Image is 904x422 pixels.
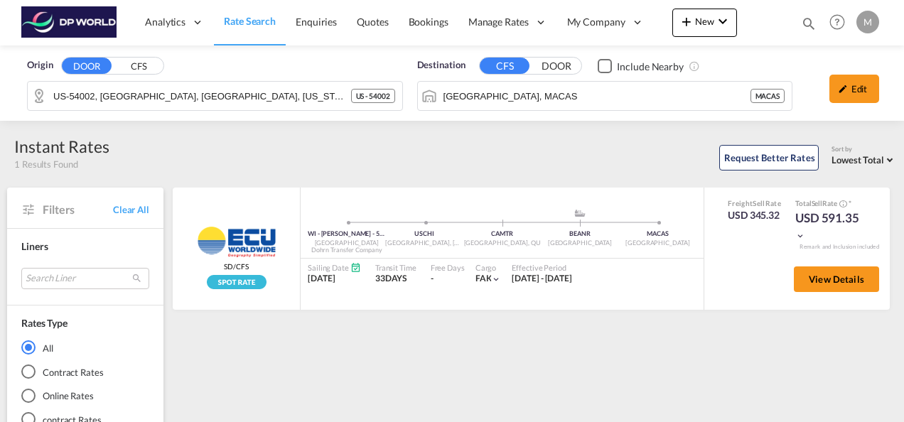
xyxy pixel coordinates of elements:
div: Rollable available [207,275,267,289]
span: New [678,16,731,27]
button: icon-plus 400-fgNewicon-chevron-down [672,9,737,37]
span: 1 Results Found [14,158,78,171]
div: [GEOGRAPHIC_DATA] [619,239,696,248]
div: Freight Rate [728,198,781,208]
div: Cargo [475,262,502,273]
span: Quotes [357,16,388,28]
div: Remark and Inclusion included [789,243,890,251]
md-icon: icon-chevron-down [491,274,501,284]
span: Analytics [145,15,185,29]
div: Effective Period [512,262,572,273]
div: Free Days [431,262,465,273]
span: Sell [753,199,765,207]
span: Subject to Remarks [847,199,851,207]
img: c08ca190194411f088ed0f3ba295208c.png [21,6,117,38]
span: Sell [812,199,823,207]
div: - [431,273,434,285]
div: icon-magnify [801,16,817,37]
button: CFS [480,58,529,74]
button: Request Better Rates [719,145,819,171]
md-input-container: US-54002, Baldwin, WI, Wisconsin [28,82,402,110]
div: Total Rate [795,198,866,210]
md-icon: icon-magnify [801,16,817,31]
md-icon: icon-pencil [838,84,848,94]
div: USCHI [385,229,463,239]
button: View Details [794,266,879,292]
md-checkbox: Checkbox No Ink [598,58,684,73]
span: Rate Search [224,15,276,27]
div: Sort by [832,145,897,154]
md-icon: Unchecked: Ignores neighbouring ports when fetching rates.Checked : Includes neighbouring ports w... [689,60,700,72]
div: Sailing Date [308,262,361,273]
span: FAK [475,273,492,283]
img: Spot_rate_v2.png [207,275,267,289]
div: M [856,11,879,33]
span: WI - [PERSON_NAME] - 54002 - U.S.A. [308,229,416,237]
span: Origin [27,58,53,72]
span: SD/CFS [224,261,248,271]
div: Dohrn Transfer Company [308,246,385,255]
md-radio-button: Online Rates [21,389,149,403]
input: Search by Door [53,85,351,107]
div: Transit Time [375,262,416,273]
md-radio-button: Contract Rates [21,364,149,379]
div: MACAS [619,229,696,239]
div: [GEOGRAPHIC_DATA] [308,239,385,248]
span: US - 54002 [356,91,390,101]
div: icon-pencilEdit [829,75,879,103]
span: Bookings [409,16,448,28]
div: USD 591.35 [795,210,866,244]
span: Lowest Total [832,154,884,166]
input: Search by Port [443,85,750,107]
md-radio-button: All [21,340,149,355]
md-icon: icon-chevron-down [714,13,731,30]
md-icon: assets/icons/custom/ship-fill.svg [571,210,588,217]
div: [GEOGRAPHIC_DATA], QU [463,239,541,248]
span: Liners [21,240,48,252]
md-icon: icon-plus 400-fg [678,13,695,30]
div: 33DAYS [375,273,416,285]
md-select: Select: Lowest Total [832,151,897,167]
div: Rates Type [21,316,68,330]
span: Destination [417,58,466,72]
button: DOOR [532,58,581,75]
div: 09 Oct 2025 - 08 Nov 2025 [512,273,572,285]
span: Clear All [113,203,149,216]
div: [GEOGRAPHIC_DATA] [541,239,618,248]
div: BEANR [541,229,618,239]
img: ECU WORLDWIDE (UK) LTD. [190,226,283,258]
button: DOOR [62,58,112,74]
button: Spot Rates are dynamic & can fluctuate with time [837,198,847,209]
div: [DATE] [308,273,361,285]
div: Include Nearby [617,60,684,74]
span: Manage Rates [468,15,529,29]
md-input-container: Casablanca, MACAS [418,82,792,110]
span: View Details [809,274,864,285]
span: Help [825,10,849,34]
span: Enquiries [296,16,337,28]
md-icon: Schedules Available [350,262,361,273]
div: Instant Rates [14,135,109,158]
span: My Company [567,15,625,29]
md-icon: icon-chevron-down [795,231,805,241]
div: MACAS [750,89,785,103]
div: USD 345.32 [728,208,781,222]
div: CAMTR [463,229,541,239]
span: [DATE] - [DATE] [512,273,572,283]
div: Help [825,10,856,36]
button: CFS [114,58,163,75]
span: Filters [43,202,113,217]
div: [GEOGRAPHIC_DATA], [GEOGRAPHIC_DATA] [385,239,463,248]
